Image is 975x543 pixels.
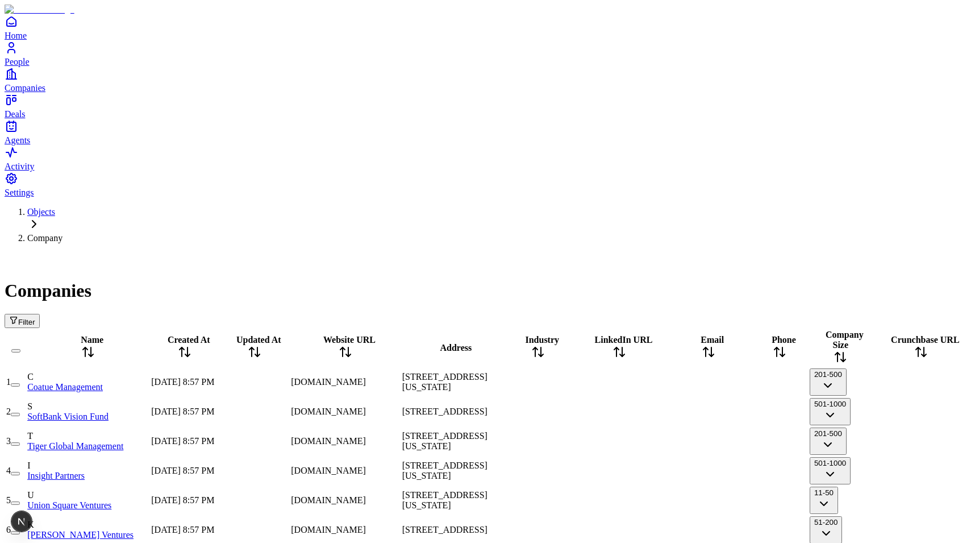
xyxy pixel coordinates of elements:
[27,461,149,471] div: I
[5,83,45,93] span: Companies
[595,335,653,345] span: LinkedIn URL
[168,335,210,345] span: Created At
[6,377,11,387] span: 1
[402,407,488,416] span: [STREET_ADDRESS]
[151,407,214,416] span: [DATE] 8:57 PM
[701,335,724,345] span: Email
[151,436,214,446] span: [DATE] 8:57 PM
[151,466,218,476] div: [DATE] 8:57 PM
[291,495,366,505] span: [DOMAIN_NAME]
[5,93,970,119] a: Deals
[18,318,35,326] span: Filter
[5,119,970,145] a: Agents
[291,466,366,475] span: [DOMAIN_NAME]
[402,372,488,392] span: [STREET_ADDRESS][US_STATE]
[27,490,149,500] div: U
[5,280,970,301] h1: Companies
[402,461,488,480] span: [STREET_ADDRESS][US_STATE]
[5,161,34,171] span: Activity
[6,407,11,416] span: 2
[5,31,27,40] span: Home
[27,233,63,243] span: Company
[151,377,214,387] span: [DATE] 8:57 PM
[5,5,74,15] img: Item Brain Logo
[440,343,472,353] span: Address
[151,377,218,387] div: [DATE] 8:57 PM
[5,57,30,67] span: People
[27,500,111,510] a: Union Square Ventures
[151,407,218,417] div: [DATE] 8:57 PM
[27,520,149,530] div: K
[291,407,366,416] span: [DOMAIN_NAME]
[27,530,134,540] a: [PERSON_NAME] Ventures
[291,525,366,534] span: [DOMAIN_NAME]
[151,436,218,446] div: [DATE] 8:57 PM
[27,412,109,421] a: SoftBank Vision Fund
[5,41,970,67] a: People
[5,207,970,243] nav: Breadcrumb
[5,314,40,328] button: Filter
[5,146,970,171] a: Activity
[291,436,366,446] span: [DOMAIN_NAME]
[27,207,55,217] a: Objects
[27,441,123,451] a: Tiger Global Management
[891,335,959,345] span: Crunchbase URL
[27,382,103,392] a: Coatue Management
[236,335,281,345] span: Updated At
[6,495,11,505] span: 5
[402,490,488,510] span: [STREET_ADDRESS][US_STATE]
[151,495,214,505] span: [DATE] 8:57 PM
[151,495,218,505] div: [DATE] 8:57 PM
[151,525,218,535] div: [DATE] 8:57 PM
[6,466,11,475] span: 4
[772,335,796,345] span: Phone
[323,335,376,345] span: Website URL
[151,466,214,475] span: [DATE] 8:57 PM
[27,471,85,480] a: Insight Partners
[5,15,970,40] a: Home
[6,436,11,446] span: 3
[27,401,149,412] div: S
[27,431,149,441] div: T
[5,135,30,145] span: Agents
[81,335,103,345] span: Name
[5,172,970,197] a: Settings
[402,431,488,451] span: [STREET_ADDRESS][US_STATE]
[151,525,214,534] span: [DATE] 8:57 PM
[5,188,34,197] span: Settings
[27,372,149,382] div: C
[291,377,366,387] span: [DOMAIN_NAME]
[6,525,11,534] span: 6
[5,67,970,93] a: Companies
[402,525,488,534] span: [STREET_ADDRESS]
[826,330,864,350] span: Company Size
[525,335,559,345] span: Industry
[5,109,25,119] span: Deals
